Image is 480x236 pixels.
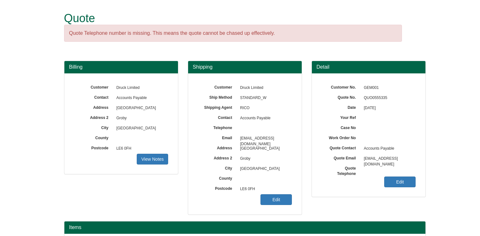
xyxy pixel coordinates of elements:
span: [EMAIL_ADDRESS][DOMAIN_NAME] [361,154,416,164]
span: GEM001 [361,83,416,93]
label: Case No [321,123,361,131]
label: Quote No. [321,93,361,100]
label: Your Ref [321,113,361,121]
label: Postcode [198,184,237,191]
span: STANDARD_W [237,93,292,103]
span: [DATE] [361,103,416,113]
span: Groby [113,113,168,123]
a: Edit [384,177,416,187]
label: Date [321,103,361,110]
div: Quote Telephone number is missing. This means the quote cannot be chased up effectively. [64,25,402,42]
label: Contact [74,93,113,100]
label: Address [74,103,113,110]
label: Quote Email [321,154,361,161]
label: Address 2 [74,113,113,121]
label: Telephone [198,123,237,131]
label: Customer [198,83,237,90]
h2: Items [69,225,421,230]
a: Edit [260,194,292,205]
span: Accounts Payable [361,144,416,154]
span: Druck Limited [113,83,168,93]
h3: Shipping [193,64,297,70]
label: County [198,174,237,181]
span: [GEOGRAPHIC_DATA] [237,164,292,174]
label: County [74,134,113,141]
h3: Billing [69,64,173,70]
label: Address 2 [198,154,237,161]
label: City [198,164,237,171]
label: Work Order No [321,134,361,141]
span: QUO0555335 [361,93,416,103]
label: Address [198,144,237,151]
span: Groby [237,154,292,164]
a: View Notes [137,154,168,165]
label: Quote Telephone [321,164,361,177]
label: Shipping Agent [198,103,237,110]
span: LE6 0FH [237,184,292,194]
span: Accounts Payable [113,93,168,103]
label: City [74,123,113,131]
label: Customer No. [321,83,361,90]
label: Contact [198,113,237,121]
label: Postcode [74,144,113,151]
span: [EMAIL_ADDRESS][DOMAIN_NAME] [237,134,292,144]
span: Accounts Payable [237,113,292,123]
span: [GEOGRAPHIC_DATA] [113,123,168,134]
span: [GEOGRAPHIC_DATA] [237,144,292,154]
label: Quote Contact [321,144,361,151]
span: LE6 0FH [113,144,168,154]
span: RICO [237,103,292,113]
span: Druck Limited [237,83,292,93]
h1: Quote [64,12,402,25]
span: [GEOGRAPHIC_DATA] [113,103,168,113]
label: Email [198,134,237,141]
label: Customer [74,83,113,90]
label: Ship Method [198,93,237,100]
h3: Detail [317,64,421,70]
